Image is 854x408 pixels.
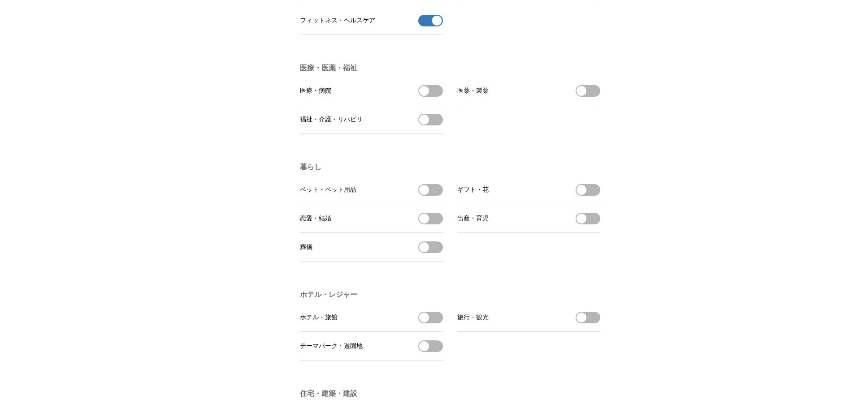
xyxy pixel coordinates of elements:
h3: 住宅・建築・建設 [300,389,600,399]
h3: 医療・医薬・福祉 [300,64,600,73]
span: ギフト・花 [457,186,489,194]
span: 医療・病院 [300,87,331,95]
span: 福祉・介護・リハビリ [300,116,363,124]
span: 葬儀 [300,243,312,251]
span: 出産・育児 [457,215,489,223]
span: 恋愛・結婚 [300,215,331,223]
span: 旅行・観光 [457,314,489,322]
span: 医薬・製薬 [457,87,489,95]
h3: ホテル・レジャー [300,290,600,300]
span: フィットネス・ヘルスケア [300,17,375,25]
span: テーマパーク・遊園地 [300,342,363,350]
span: ホテル・旅館 [300,314,338,322]
h3: 暮らし [300,163,600,172]
span: ペット・ペット用品 [300,186,356,194]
